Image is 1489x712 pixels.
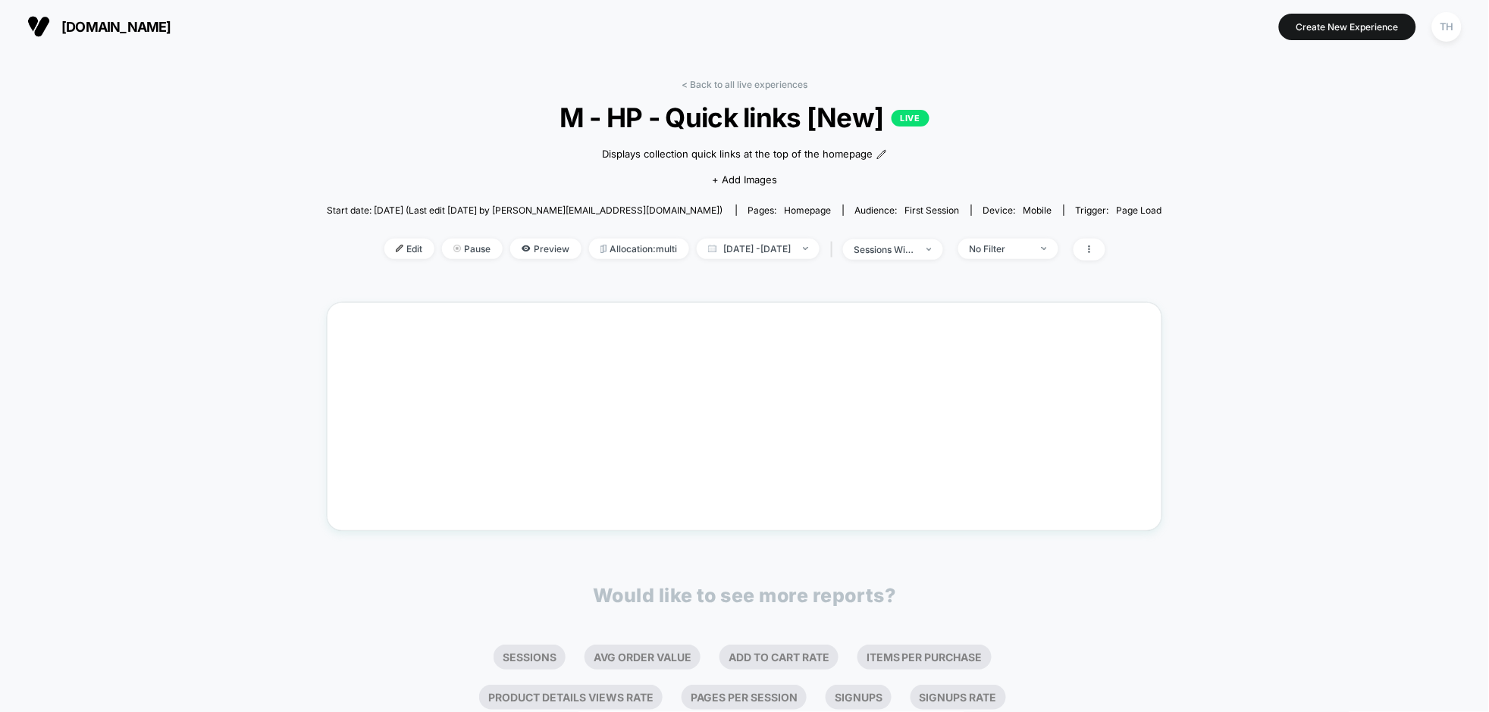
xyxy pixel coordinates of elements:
span: [DATE] - [DATE] [697,239,820,259]
span: [DOMAIN_NAME] [61,19,171,35]
img: end [803,247,808,250]
img: end [1042,247,1047,250]
span: | [827,239,843,261]
span: Edit [384,239,434,259]
img: edit [396,245,403,252]
a: < Back to all live experiences [682,79,807,90]
span: Page Load [1117,205,1162,216]
img: end [453,245,461,252]
div: TH [1432,12,1462,42]
span: Device: [971,205,1064,216]
span: M - HP - Quick links [New] [368,101,1120,133]
p: Would like to see more reports? [593,584,896,607]
li: Signups Rate [911,685,1006,710]
div: Audience: [855,205,960,216]
span: homepage [785,205,832,216]
p: LIVE [892,110,929,126]
span: Allocation: multi [589,239,689,259]
li: Add To Cart Rate [719,645,839,670]
div: No Filter [970,243,1030,255]
span: Pause [442,239,503,259]
button: [DOMAIN_NAME] [23,14,176,39]
li: Signups [826,685,892,710]
img: Visually logo [27,15,50,38]
div: Pages: [748,205,832,216]
img: end [926,248,932,251]
span: Preview [510,239,581,259]
span: Displays collection quick links at the top of the homepage [602,147,873,162]
span: First Session [905,205,960,216]
div: sessions with impression [854,244,915,255]
div: Trigger: [1076,205,1162,216]
span: + Add Images [712,173,777,186]
button: TH [1428,11,1466,42]
li: Items Per Purchase [857,645,992,670]
li: Sessions [494,645,566,670]
span: mobile [1023,205,1052,216]
li: Avg Order Value [585,645,701,670]
button: Create New Experience [1279,14,1416,40]
li: Pages Per Session [682,685,807,710]
img: calendar [708,245,716,252]
li: Product Details Views Rate [479,685,663,710]
span: Start date: [DATE] (Last edit [DATE] by [PERSON_NAME][EMAIL_ADDRESS][DOMAIN_NAME]) [327,205,723,216]
img: rebalance [600,245,607,253]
